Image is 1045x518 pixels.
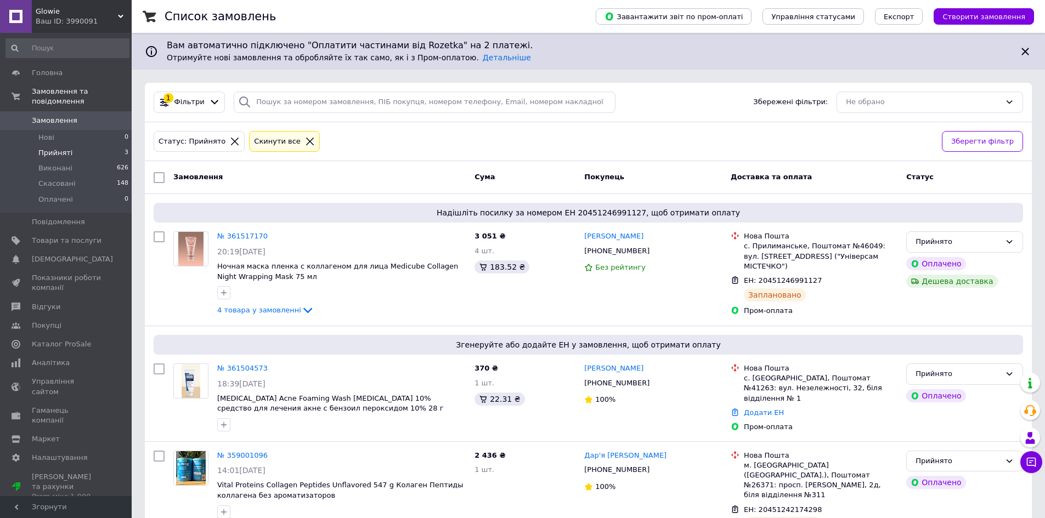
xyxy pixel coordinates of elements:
[744,231,897,241] div: Нова Пошта
[163,93,173,103] div: 1
[744,288,806,301] div: Заплановано
[906,476,965,489] div: Оплачено
[475,260,529,274] div: 183.52 ₴
[32,254,113,264] span: [DEMOGRAPHIC_DATA]
[744,241,897,271] div: с. Прилиманське, Поштомат №46049: вул. [STREET_ADDRESS] ("Універсам МІСТЕЧКО")
[173,451,208,486] a: Фото товару
[173,173,223,181] span: Замовлення
[744,408,784,417] a: Додати ЕН
[217,481,464,499] a: Vital Proteins Collagen Peptides Unflavored 547 g Колаген Пептиды коллагена без ароматизаторов
[32,87,132,106] span: Замовлення та повідомлення
[584,173,624,181] span: Покупець
[38,179,76,189] span: Скасовані
[846,96,1001,108] div: Не обрано
[475,247,494,255] span: 4 шт.
[744,451,897,460] div: Нова Пошта
[906,257,965,270] div: Оплачено
[475,173,495,181] span: Cума
[125,148,128,158] span: 3
[32,217,85,227] span: Повідомлення
[165,10,276,23] h1: Список замовлень
[582,463,652,477] div: [PHONE_NUMBER]
[32,492,101,502] div: Prom мікс 1 000
[762,8,864,25] button: Управління статусами
[582,376,652,390] div: [PHONE_NUMBER]
[32,377,101,396] span: Управління сайтом
[916,368,1001,380] div: Прийнято
[32,321,61,331] span: Покупці
[884,13,914,21] span: Експорт
[176,451,206,485] img: Фото товару
[595,263,646,271] span: Без рейтингу
[584,451,666,461] a: Дар'я [PERSON_NAME]
[217,466,266,475] span: 14:01[DATE]
[744,422,897,432] div: Пром-оплата
[173,231,208,266] a: Фото товару
[156,136,228,147] div: Статус: Прийнято
[1020,451,1042,473] button: Чат з покупцем
[32,302,60,312] span: Відгуки
[916,456,1001,467] div: Прийнято
[605,12,743,21] span: Завантажити звіт по пром-оплаті
[744,306,897,316] div: Пром-оплата
[731,173,812,181] span: Доставка та оплата
[217,262,458,281] a: Ночная маска пленка с коллагеном для лица Medicube Collagen Night Wrapping Mask 75 мл
[38,195,73,204] span: Оплачені
[252,136,303,147] div: Cкинути все
[158,207,1019,218] span: Надішліть посилку за номером ЕН 20451246991127, щоб отримати оплату
[744,373,897,403] div: с. [GEOGRAPHIC_DATA], Поштомат №41263: вул. Незележності, 32, біля відділення № 1
[582,244,652,258] div: [PHONE_NUMBER]
[217,306,301,314] span: 4 товара у замовленні
[158,339,1019,350] span: Згенеруйте або додайте ЕН у замовлення, щоб отримати оплату
[916,236,1001,248] div: Прийнято
[182,364,200,398] img: Фото товару
[32,434,60,444] span: Маркет
[475,392,524,406] div: 22.31 ₴
[475,451,505,459] span: 2 436 ₴
[32,68,63,78] span: Головна
[117,179,128,189] span: 148
[178,232,204,266] img: Фото товару
[36,16,132,26] div: Ваш ID: 3990091
[595,395,615,403] span: 100%
[596,8,752,25] button: Завантажити звіт по пром-оплаті
[875,8,923,25] button: Експорт
[217,451,268,459] a: № 359001096
[744,276,822,284] span: ЕН: 20451246991127
[32,116,77,126] span: Замовлення
[475,379,494,387] span: 1 шт.
[771,13,855,21] span: Управління статусами
[32,406,101,425] span: Гаманець компанії
[744,363,897,373] div: Нова Пошта
[744,460,897,500] div: м. [GEOGRAPHIC_DATA] ([GEOGRAPHIC_DATA].), Поштомат №26371: просп. [PERSON_NAME], 2д, біля відділ...
[217,232,268,240] a: № 361517170
[217,364,268,372] a: № 361504573
[906,389,965,402] div: Оплачено
[174,97,205,107] span: Фільтри
[906,173,934,181] span: Статус
[584,231,643,242] a: [PERSON_NAME]
[32,358,70,368] span: Аналітика
[32,236,101,246] span: Товари та послуги
[217,379,266,388] span: 18:39[DATE]
[38,133,54,143] span: Нові
[923,12,1034,20] a: Створити замовлення
[475,465,494,474] span: 1 шт.
[584,363,643,374] a: [PERSON_NAME]
[5,38,129,58] input: Пошук
[217,306,314,314] a: 4 товара у замовленні
[38,148,72,158] span: Прийняті
[753,97,828,107] span: Збережені фільтри:
[217,394,444,413] a: [MEDICAL_DATA] Acne Foaming Wash [MEDICAL_DATA] 10% средство для лечения акне с бензоил пероксидо...
[942,13,1025,21] span: Створити замовлення
[38,163,72,173] span: Виконані
[942,131,1023,152] button: Зберегти фільтр
[32,472,101,502] span: [PERSON_NAME] та рахунки
[32,273,101,293] span: Показники роботи компанії
[167,39,1010,52] span: Вам автоматично підключено "Оплатити частинами від Rozetka" на 2 платежі.
[475,232,505,240] span: 3 051 ₴
[125,133,128,143] span: 0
